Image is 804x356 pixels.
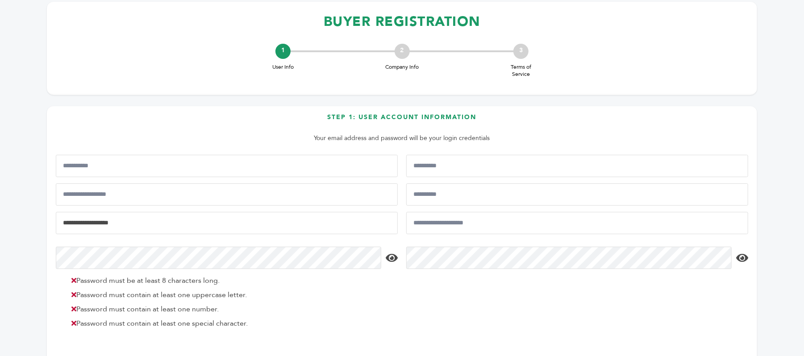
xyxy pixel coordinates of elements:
[67,318,396,329] li: Password must contain at least one special character.
[384,63,420,71] span: Company Info
[56,247,381,269] input: Password*
[67,275,396,286] li: Password must be at least 8 characters long.
[503,63,539,79] span: Terms of Service
[265,63,301,71] span: User Info
[406,247,732,269] input: Confirm Password*
[56,8,748,35] h1: BUYER REGISTRATION
[395,44,410,59] div: 2
[56,212,398,234] input: Email Address*
[56,183,398,206] input: Mobile Phone Number
[67,304,396,315] li: Password must contain at least one number.
[67,290,396,300] li: Password must contain at least one uppercase letter.
[56,155,398,177] input: First Name*
[275,44,291,59] div: 1
[60,133,744,144] p: Your email address and password will be your login credentials
[56,113,748,128] h3: Step 1: User Account Information
[406,155,748,177] input: Last Name*
[513,44,529,59] div: 3
[406,212,748,234] input: Confirm Email Address*
[406,183,748,206] input: Job Title*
